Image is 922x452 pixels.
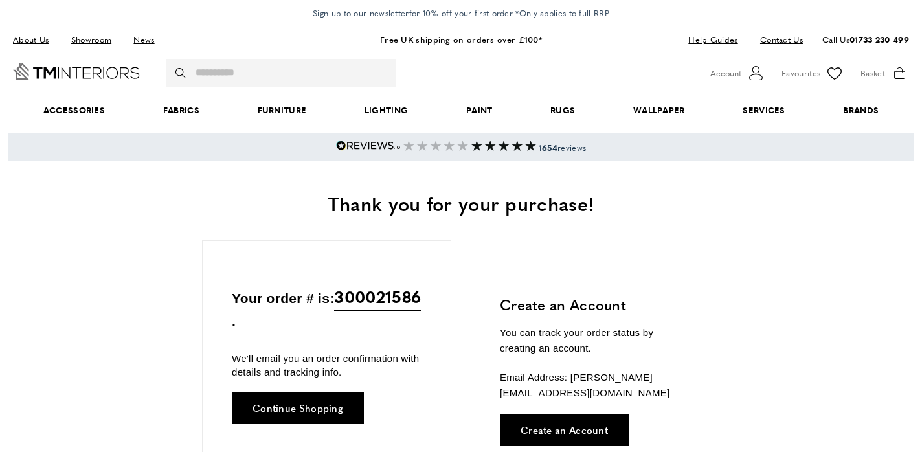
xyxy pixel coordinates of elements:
[232,284,422,332] p: Your order # is: .
[335,91,437,130] a: Lighting
[313,7,609,19] span: for 10% off your first order *Only applies to full RRP
[232,392,364,424] a: Continue Shopping
[710,63,765,83] button: Customer Account
[714,91,815,130] a: Services
[175,59,188,87] button: Search
[710,67,741,80] span: Account
[437,91,521,130] a: Paint
[232,352,422,379] p: We'll email you an order confirmation with details and tracking info.
[500,325,691,356] p: You can track your order status by creating an account.
[313,7,409,19] span: Sign up to our newsletter
[849,33,909,45] a: 01733 230 499
[750,31,803,49] a: Contact Us
[13,31,58,49] a: About Us
[539,142,586,153] span: reviews
[336,141,401,151] img: Reviews.io 5 stars
[471,141,536,151] img: Reviews section
[500,414,629,446] a: Create an Account
[604,91,714,130] a: Wallpaper
[62,31,121,49] a: Showroom
[781,67,820,80] span: Favourites
[13,63,140,80] a: Go to Home page
[521,425,608,435] span: Create an Account
[380,33,542,45] a: Free UK shipping on orders over £100*
[815,91,908,130] a: Brands
[679,31,747,49] a: Help Guides
[403,141,468,151] img: 5 start Reviews
[14,91,134,130] span: Accessories
[328,189,594,217] span: Thank you for your purchase!
[334,284,421,310] span: 300021586
[313,6,409,19] a: Sign up to our newsletter
[253,403,343,412] span: Continue Shopping
[500,295,691,315] h3: Create an Account
[539,142,557,153] strong: 1654
[500,370,691,401] p: Email Address: [PERSON_NAME][EMAIL_ADDRESS][DOMAIN_NAME]
[521,91,604,130] a: Rugs
[781,63,844,83] a: Favourites
[134,91,229,130] a: Fabrics
[229,91,335,130] a: Furniture
[124,31,164,49] a: News
[822,33,909,47] p: Call Us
